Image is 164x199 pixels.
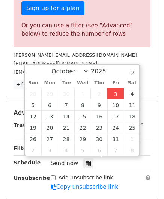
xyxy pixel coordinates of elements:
span: October 19, 2025 [25,122,42,133]
span: November 7, 2025 [107,144,124,156]
span: October 7, 2025 [58,99,74,111]
span: October 10, 2025 [107,99,124,111]
span: September 28, 2025 [25,88,42,99]
small: [EMAIL_ADDRESS][DOMAIN_NAME] [14,61,97,66]
span: October 25, 2025 [124,122,140,133]
span: October 13, 2025 [41,111,58,122]
a: Copy unsubscribe link [51,184,118,190]
iframe: Chat Widget [126,163,164,199]
span: Fri [107,81,124,85]
span: November 8, 2025 [124,144,140,156]
span: October 31, 2025 [107,133,124,144]
span: September 29, 2025 [41,88,58,99]
span: October 5, 2025 [25,99,42,111]
span: October 3, 2025 [107,88,124,99]
span: Send now [51,160,78,167]
strong: Filters [14,145,33,151]
span: Thu [91,81,107,85]
h5: Advanced [14,109,150,117]
span: October 23, 2025 [91,122,107,133]
span: October 27, 2025 [41,133,58,144]
span: October 22, 2025 [74,122,91,133]
label: Add unsubscribe link [59,174,113,182]
strong: Tracking [14,122,39,128]
span: November 3, 2025 [41,144,58,156]
small: [EMAIL_ADDRESS][DOMAIN_NAME] [14,69,97,75]
span: October 20, 2025 [41,122,58,133]
span: October 11, 2025 [124,99,140,111]
span: October 9, 2025 [91,99,107,111]
div: Or you can use a filter (see "Advanced" below) to reduce the number of rows [21,21,143,38]
span: October 2, 2025 [91,88,107,99]
span: October 8, 2025 [74,99,91,111]
strong: Schedule [14,160,41,166]
span: October 26, 2025 [25,133,42,144]
span: October 15, 2025 [74,111,91,122]
span: Wed [74,81,91,85]
span: October 4, 2025 [124,88,140,99]
span: Sat [124,81,140,85]
span: October 24, 2025 [107,122,124,133]
span: Mon [41,81,58,85]
span: October 30, 2025 [91,133,107,144]
span: October 18, 2025 [124,111,140,122]
span: October 6, 2025 [41,99,58,111]
span: November 4, 2025 [58,144,74,156]
span: October 21, 2025 [58,122,74,133]
span: October 16, 2025 [91,111,107,122]
span: November 6, 2025 [91,144,107,156]
span: October 29, 2025 [74,133,91,144]
small: [PERSON_NAME][EMAIL_ADDRESS][DOMAIN_NAME] [14,52,137,58]
span: Sun [25,81,42,85]
a: +46 more [14,80,45,89]
input: Year [89,68,116,75]
span: October 12, 2025 [25,111,42,122]
strong: Unsubscribe [14,175,50,181]
span: October 14, 2025 [58,111,74,122]
span: September 30, 2025 [58,88,74,99]
span: November 2, 2025 [25,144,42,156]
span: October 17, 2025 [107,111,124,122]
span: Tue [58,81,74,85]
span: October 28, 2025 [58,133,74,144]
span: October 1, 2025 [74,88,91,99]
span: November 5, 2025 [74,144,91,156]
a: Sign up for a plan [21,1,84,15]
span: November 1, 2025 [124,133,140,144]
